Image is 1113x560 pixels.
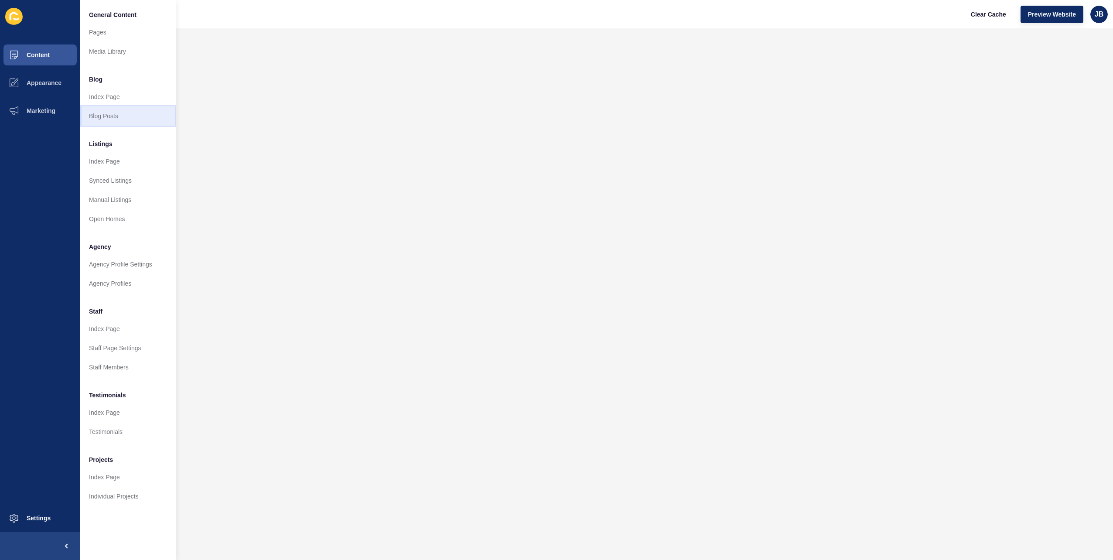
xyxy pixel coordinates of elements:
[80,468,176,487] a: Index Page
[89,75,102,84] span: Blog
[80,87,176,106] a: Index Page
[971,10,1006,19] span: Clear Cache
[89,455,113,464] span: Projects
[80,487,176,506] a: Individual Projects
[80,338,176,358] a: Staff Page Settings
[80,403,176,422] a: Index Page
[80,190,176,209] a: Manual Listings
[80,422,176,441] a: Testimonials
[89,307,102,316] span: Staff
[80,171,176,190] a: Synced Listings
[89,140,113,148] span: Listings
[80,23,176,42] a: Pages
[1021,6,1083,23] button: Preview Website
[89,242,111,251] span: Agency
[1028,10,1076,19] span: Preview Website
[80,319,176,338] a: Index Page
[80,255,176,274] a: Agency Profile Settings
[89,391,126,400] span: Testimonials
[89,10,137,19] span: General Content
[80,42,176,61] a: Media Library
[80,358,176,377] a: Staff Members
[1095,10,1103,19] span: JB
[80,152,176,171] a: Index Page
[963,6,1014,23] button: Clear Cache
[80,274,176,293] a: Agency Profiles
[80,106,176,126] a: Blog Posts
[80,209,176,229] a: Open Homes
